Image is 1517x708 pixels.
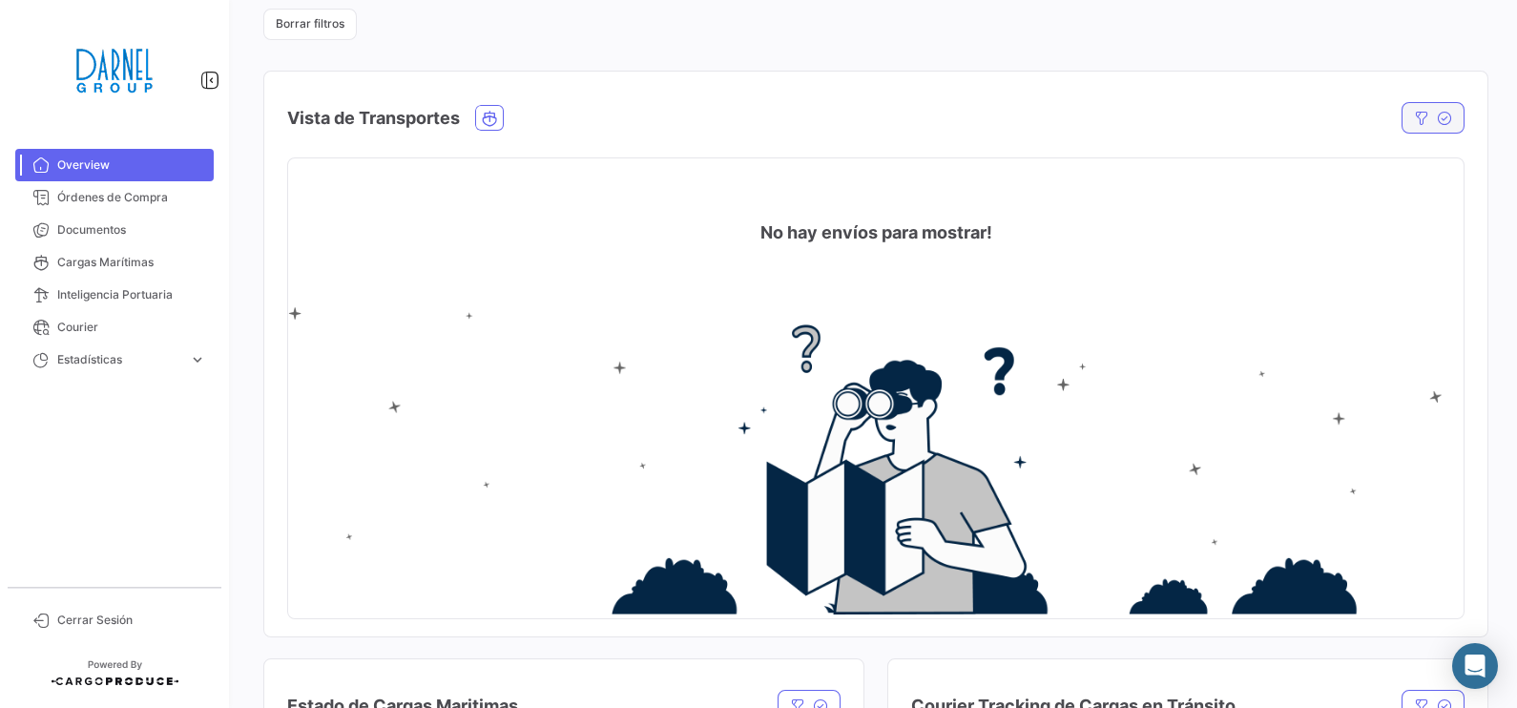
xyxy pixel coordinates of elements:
[476,106,503,130] button: Ocean
[189,351,206,368] span: expand_more
[57,254,206,271] span: Cargas Marítimas
[263,9,357,40] button: Borrar filtros
[15,214,214,246] a: Documentos
[57,156,206,174] span: Overview
[15,246,214,279] a: Cargas Marítimas
[760,219,992,246] h4: No hay envíos para mostrar!
[15,181,214,214] a: Órdenes de Compra
[15,311,214,344] a: Courier
[288,307,1464,614] img: no-info.png
[1452,643,1498,689] div: Abrir Intercom Messenger
[57,351,181,368] span: Estadísticas
[57,221,206,239] span: Documentos
[15,149,214,181] a: Overview
[67,23,162,118] img: 01997e35-fb34-43e5-9c25-aacad96cbbce.png
[57,319,206,336] span: Courier
[287,105,460,132] h4: Vista de Transportes
[57,189,206,206] span: Órdenes de Compra
[57,286,206,303] span: Inteligencia Portuaria
[57,612,206,629] span: Cerrar Sesión
[15,279,214,311] a: Inteligencia Portuaria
